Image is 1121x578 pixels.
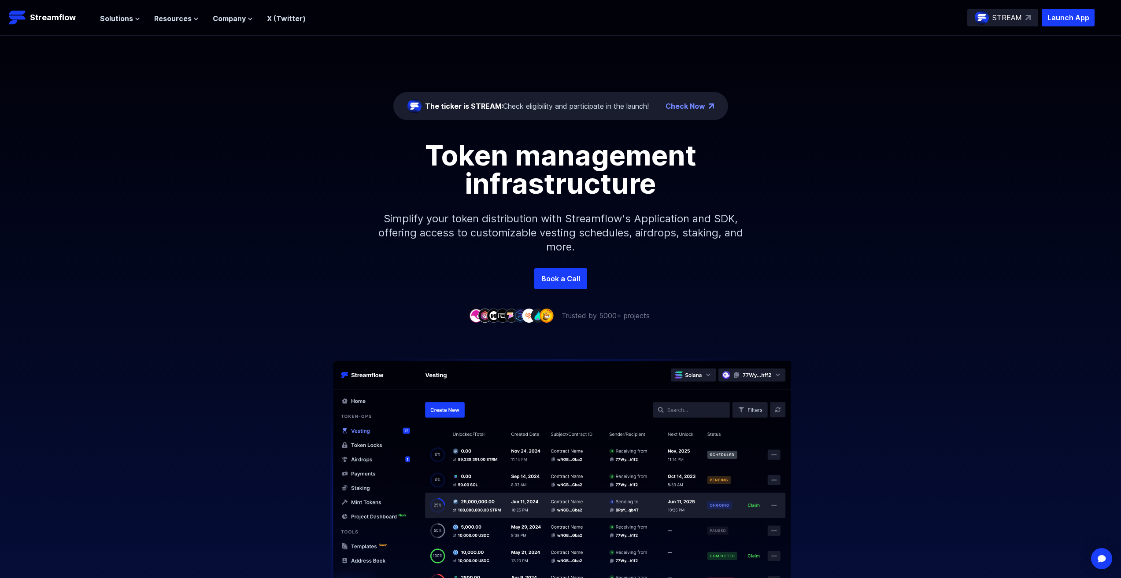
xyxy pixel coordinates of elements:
span: The ticker is STREAM: [425,102,503,110]
a: X (Twitter) [267,14,306,23]
img: company-7 [522,309,536,322]
a: Book a Call [534,268,587,289]
a: STREAM [967,9,1038,26]
button: Company [213,13,253,24]
button: Solutions [100,13,140,24]
img: company-6 [513,309,527,322]
button: Resources [154,13,199,24]
a: Check Now [666,101,705,111]
img: streamflow-logo-circle.png [975,11,989,25]
img: company-5 [504,309,518,322]
p: STREAM [992,12,1022,23]
img: Streamflow Logo [9,9,26,26]
img: streamflow-logo-circle.png [407,99,422,113]
p: Simplify your token distribution with Streamflow's Application and SDK, offering access to custom... [371,198,750,268]
button: Launch App [1042,9,1095,26]
img: company-9 [540,309,554,322]
div: Open Intercom Messenger [1091,548,1112,569]
span: Solutions [100,13,133,24]
span: Company [213,13,246,24]
img: top-right-arrow.svg [1025,15,1031,20]
img: company-3 [487,309,501,322]
img: top-right-arrow.png [709,103,714,109]
img: company-4 [496,309,510,322]
p: Trusted by 5000+ projects [562,310,650,321]
h1: Token management infrastructure [363,141,759,198]
div: Check eligibility and participate in the launch! [425,101,649,111]
img: company-8 [531,309,545,322]
img: company-2 [478,309,492,322]
span: Resources [154,13,192,24]
a: Streamflow [9,9,91,26]
img: company-1 [469,309,483,322]
p: Streamflow [30,11,76,24]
